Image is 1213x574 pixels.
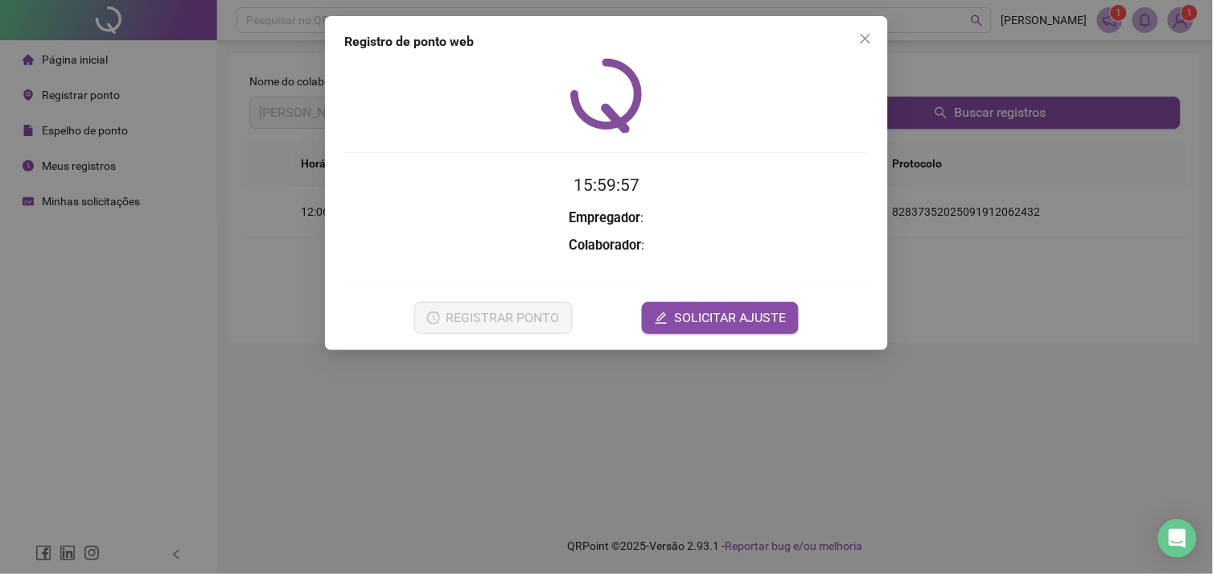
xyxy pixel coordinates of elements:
button: Close [853,26,878,52]
strong: Colaborador [569,237,641,253]
img: QRPoint [570,58,643,133]
div: Open Intercom Messenger [1158,519,1197,558]
h3: : [344,208,869,229]
strong: Empregador [569,210,641,225]
span: SOLICITAR AJUSTE [674,308,786,328]
button: editSOLICITAR AJUSTE [642,302,799,334]
h3: : [344,235,869,256]
div: Registro de ponto web [344,32,869,52]
time: 15:59:57 [574,176,639,195]
span: edit [655,312,668,324]
span: close [859,32,872,45]
button: REGISTRAR PONTO [414,302,573,334]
